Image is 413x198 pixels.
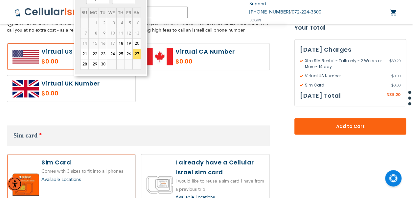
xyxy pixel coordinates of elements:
[41,176,81,183] a: Available Locations
[107,38,116,49] td: minimum 5 days rental Or minimum 4 months on Long term plans
[300,58,389,70] span: Xtra SIM Rental - Talk only - 2 Weeks or More - 14 day
[249,18,261,23] span: Login
[99,49,107,59] a: 23
[300,73,391,79] span: Virtual US Number
[107,38,116,48] span: 17
[300,91,341,101] h3: [DATE] Total
[89,38,99,48] span: 15
[99,59,107,69] a: 30
[249,1,266,7] a: Support
[133,38,141,48] a: 20
[13,132,38,139] span: Sim card
[99,38,107,48] span: 16
[125,49,132,59] a: 26
[389,92,401,98] span: 39.20
[80,59,88,69] a: 28
[107,49,116,59] a: 24
[117,38,125,48] a: 18
[391,83,401,88] span: 0.00
[99,38,107,49] td: minimum 5 days rental Or minimum 4 months on Long term plans
[387,92,389,98] span: $
[316,123,384,130] span: Add to Cart
[125,38,132,48] a: 19
[117,49,125,59] a: 25
[300,83,391,88] span: Sim Card
[88,38,99,49] td: minimum 5 days rental Or minimum 4 months on Long term plans
[7,21,268,33] span: A US local number with INCOMING calls and sms, that comes to your Israeli cellphone. Friends and ...
[133,49,141,59] a: 27
[80,38,88,49] td: minimum 5 days rental Or minimum 4 months on Long term plans
[249,9,290,15] a: [PHONE_NUMBER]
[14,7,92,17] img: Cellular Israel
[8,177,22,191] div: Accessibility Menu
[391,73,401,79] span: 0.00
[391,73,394,79] span: $
[89,49,99,59] a: 22
[294,23,406,33] strong: Your Total
[89,59,99,69] a: 29
[292,9,321,15] a: 072-224-3300
[249,8,321,16] li: /
[389,58,392,64] span: $
[300,45,401,55] h3: [DATE] Charges
[80,38,88,48] span: 14
[391,83,394,88] span: $
[389,58,401,70] span: 39.20
[80,49,88,59] a: 21
[294,118,406,135] button: Add to Cart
